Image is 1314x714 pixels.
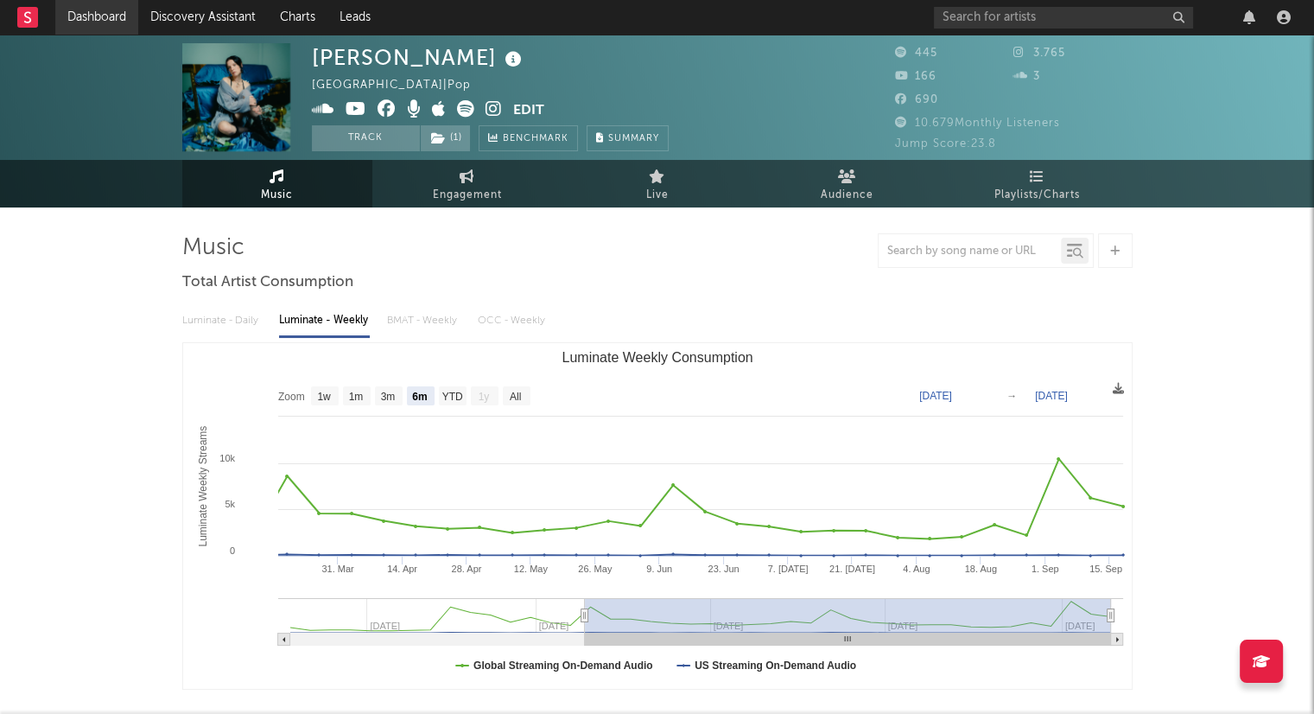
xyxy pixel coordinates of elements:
[196,426,208,547] text: Luminate Weekly Streams
[503,129,568,150] span: Benchmark
[312,43,526,72] div: [PERSON_NAME]
[943,160,1133,207] a: Playlists/Charts
[433,185,502,206] span: Engagement
[321,564,354,574] text: 31. Mar
[479,125,578,151] a: Benchmark
[903,564,930,574] text: 4. Aug
[478,391,489,403] text: 1y
[513,100,544,122] button: Edit
[420,125,471,151] span: ( 1 )
[261,185,293,206] span: Music
[225,499,235,509] text: 5k
[895,138,996,150] span: Jump Score: 23.8
[821,185,873,206] span: Audience
[1035,390,1068,402] text: [DATE]
[412,391,427,403] text: 6m
[964,564,996,574] text: 18. Aug
[183,343,1132,689] svg: Luminate Weekly Consumption
[767,564,808,574] text: 7. [DATE]
[919,390,952,402] text: [DATE]
[380,391,395,403] text: 3m
[562,160,752,207] a: Live
[708,564,739,574] text: 23. Jun
[646,185,669,206] span: Live
[182,160,372,207] a: Music
[387,564,417,574] text: 14. Apr
[587,125,669,151] button: Summary
[348,391,363,403] text: 1m
[879,245,1061,258] input: Search by song name or URL
[578,564,613,574] text: 26. May
[695,660,856,672] text: US Streaming On-Demand Audio
[451,564,481,574] text: 28. Apr
[1031,564,1058,574] text: 1. Sep
[182,272,353,293] span: Total Artist Consumption
[509,391,520,403] text: All
[895,118,1060,129] span: 10.679 Monthly Listeners
[279,306,370,335] div: Luminate - Weekly
[372,160,562,207] a: Engagement
[934,7,1193,29] input: Search for artists
[994,185,1080,206] span: Playlists/Charts
[1013,71,1040,82] span: 3
[229,545,234,556] text: 0
[312,125,420,151] button: Track
[473,660,653,672] text: Global Streaming On-Demand Audio
[421,125,470,151] button: (1)
[513,564,548,574] text: 12. May
[312,75,491,96] div: [GEOGRAPHIC_DATA] | Pop
[895,94,938,105] span: 690
[1006,390,1017,402] text: →
[752,160,943,207] a: Audience
[646,564,672,574] text: 9. Jun
[441,391,462,403] text: YTD
[219,453,235,463] text: 10k
[1013,48,1065,59] span: 3.765
[895,48,937,59] span: 445
[562,350,752,365] text: Luminate Weekly Consumption
[895,71,936,82] span: 166
[828,564,874,574] text: 21. [DATE]
[278,391,305,403] text: Zoom
[317,391,331,403] text: 1w
[608,134,659,143] span: Summary
[1089,564,1121,574] text: 15. Sep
